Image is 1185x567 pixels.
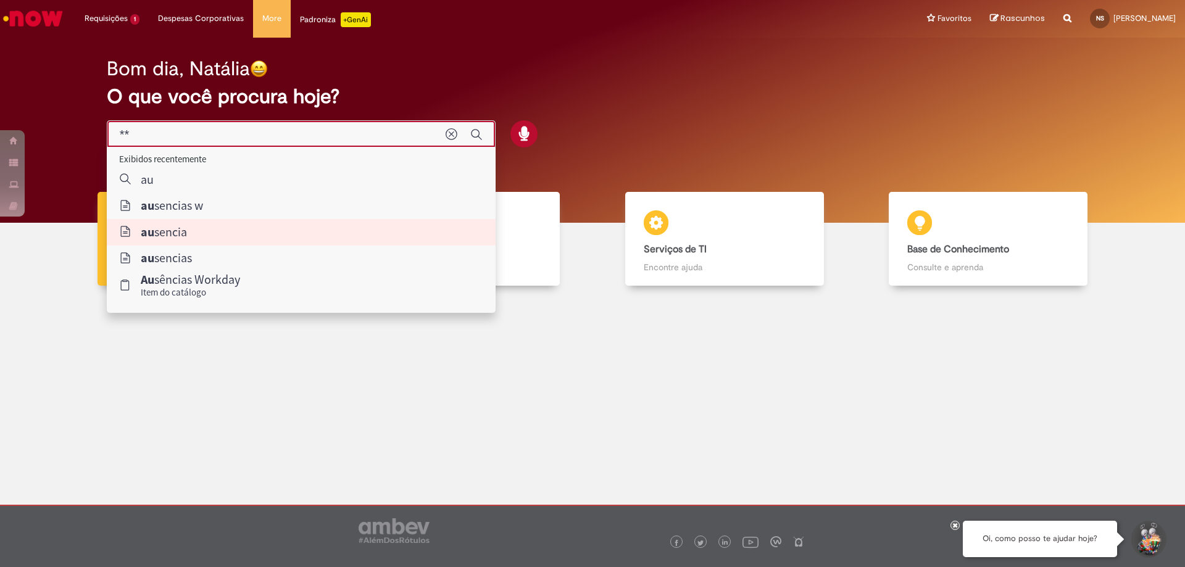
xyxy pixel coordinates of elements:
[907,243,1009,255] b: Base de Conhecimento
[250,60,268,78] img: happy-face.png
[1129,521,1166,558] button: Iniciar Conversa de Suporte
[107,86,1079,107] h2: O que você procura hoje?
[107,58,250,80] h2: Bom dia, Natália
[963,521,1117,557] div: Oi, como posso te ajudar hoje?
[592,192,857,286] a: Serviços de TI Encontre ajuda
[1096,14,1104,22] span: NS
[1,6,65,31] img: ServiceNow
[770,536,781,547] img: logo_footer_workplace.png
[742,534,759,550] img: logo_footer_youtube.png
[644,261,805,273] p: Encontre ajuda
[793,536,804,547] img: logo_footer_naosei.png
[644,243,707,255] b: Serviços de TI
[1000,12,1045,24] span: Rascunhos
[65,192,329,286] a: Tirar dúvidas Tirar dúvidas com Lupi Assist e Gen Ai
[262,12,281,25] span: More
[300,12,371,27] div: Padroniza
[938,12,971,25] span: Favoritos
[697,540,704,546] img: logo_footer_twitter.png
[341,12,371,27] p: +GenAi
[130,14,139,25] span: 1
[85,12,128,25] span: Requisições
[857,192,1121,286] a: Base de Conhecimento Consulte e aprenda
[673,540,680,546] img: logo_footer_facebook.png
[722,539,728,547] img: logo_footer_linkedin.png
[1113,13,1176,23] span: [PERSON_NAME]
[359,518,430,543] img: logo_footer_ambev_rotulo_gray.png
[907,261,1069,273] p: Consulte e aprenda
[158,12,244,25] span: Despesas Corporativas
[990,13,1045,25] a: Rascunhos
